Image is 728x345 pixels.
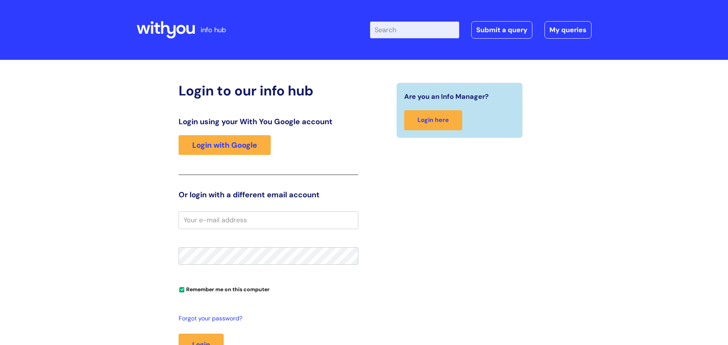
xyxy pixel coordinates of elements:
a: Login here [404,110,462,130]
a: Submit a query [471,21,532,39]
input: Remember me on this computer [179,287,184,292]
p: info hub [201,24,226,36]
div: You can uncheck this option if you're logging in from a shared device [179,283,358,295]
label: Remember me on this computer [179,284,270,293]
h2: Login to our info hub [179,83,358,99]
a: Login with Google [179,135,271,155]
h3: Login using your With You Google account [179,117,358,126]
input: Search [370,22,459,38]
span: Are you an Info Manager? [404,91,489,103]
a: My queries [544,21,591,39]
h3: Or login with a different email account [179,190,358,199]
a: Forgot your password? [179,313,355,324]
input: Your e-mail address [179,211,358,229]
